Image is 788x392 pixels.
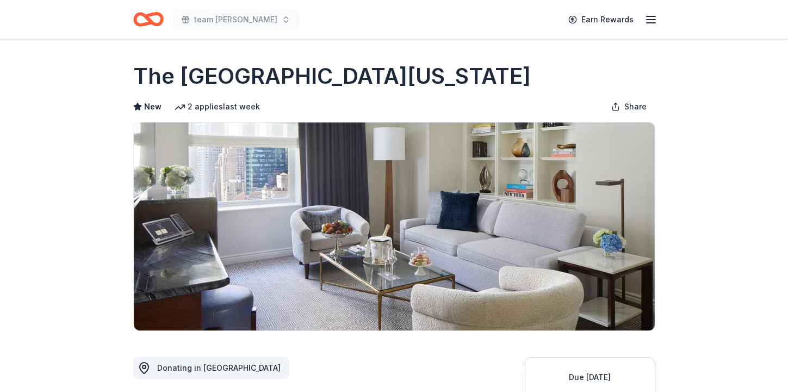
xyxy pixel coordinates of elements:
span: Share [624,100,647,113]
a: Home [133,7,164,32]
a: Earn Rewards [562,10,640,29]
div: 2 applies last week [175,100,260,113]
span: team [PERSON_NAME] [194,13,277,26]
button: team [PERSON_NAME] [172,9,299,30]
span: Donating in [GEOGRAPHIC_DATA] [157,363,281,372]
div: Due [DATE] [538,371,642,384]
img: Image for The Peninsula New York [134,122,655,330]
h1: The [GEOGRAPHIC_DATA][US_STATE] [133,61,531,91]
span: New [144,100,162,113]
button: Share [603,96,655,118]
